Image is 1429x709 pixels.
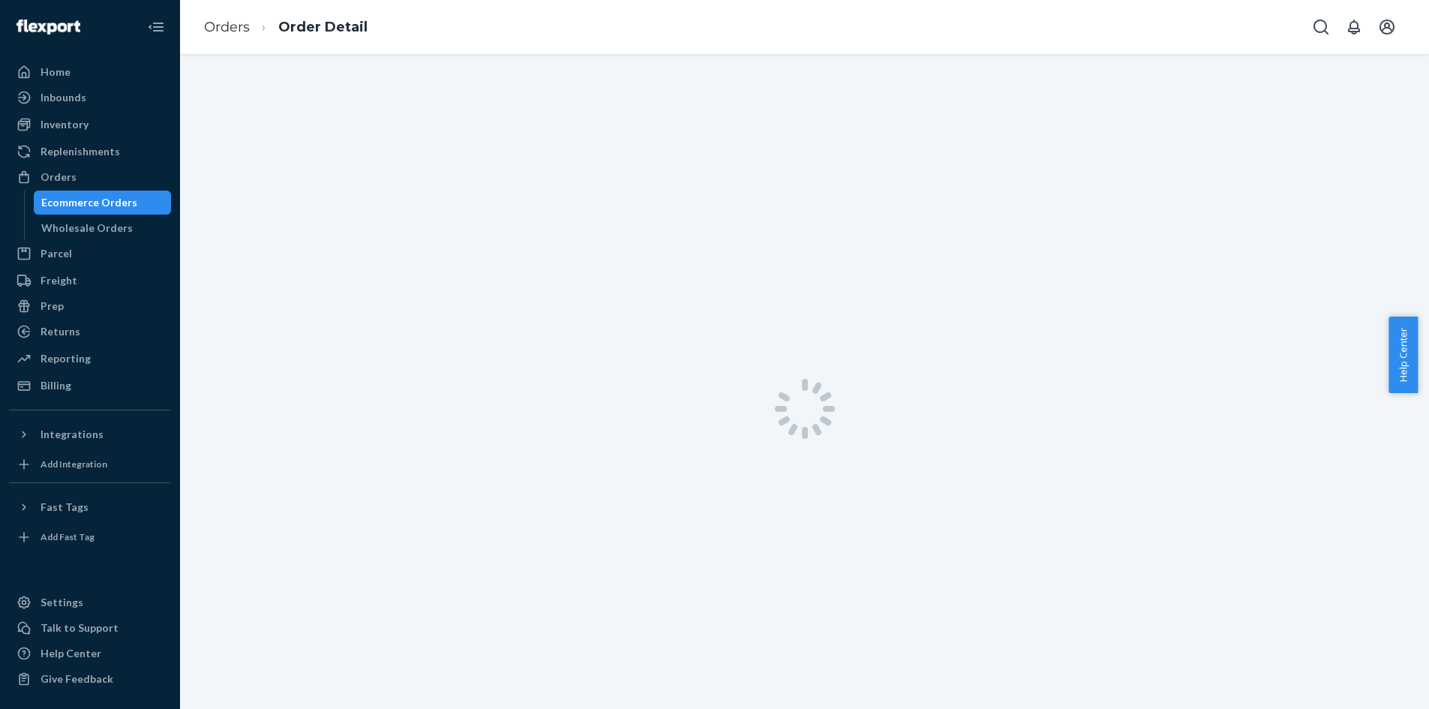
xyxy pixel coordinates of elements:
div: Prep [41,299,64,314]
a: Replenishments [9,140,171,164]
a: Returns [9,320,171,344]
div: Home [41,65,71,80]
img: Flexport logo [17,20,80,35]
div: Replenishments [41,144,120,159]
button: Give Feedback [9,667,171,691]
a: Reporting [9,347,171,371]
a: Help Center [9,641,171,665]
button: Fast Tags [9,495,171,519]
button: Open Search Box [1306,12,1336,42]
a: Add Integration [9,452,171,476]
button: Open account menu [1372,12,1402,42]
div: Wholesale Orders [41,221,133,236]
div: Reporting [41,351,91,366]
button: Integrations [9,422,171,446]
a: Home [9,60,171,84]
div: Talk to Support [41,620,119,635]
a: Inbounds [9,86,171,110]
div: Freight [41,273,77,288]
div: Add Fast Tag [41,530,95,543]
div: Parcel [41,246,72,261]
a: Parcel [9,242,171,266]
ol: breadcrumbs [192,5,380,50]
div: Settings [41,595,83,610]
button: Help Center [1388,317,1418,393]
div: Add Integration [41,458,107,470]
button: Open notifications [1339,12,1369,42]
div: Help Center [41,646,101,661]
div: Integrations [41,427,104,442]
div: Give Feedback [41,671,113,686]
div: Orders [41,170,77,185]
button: Close Navigation [141,12,171,42]
button: Talk to Support [9,616,171,640]
a: Freight [9,269,171,293]
a: Ecommerce Orders [34,191,172,215]
div: Fast Tags [41,500,89,515]
div: Inbounds [41,90,86,105]
a: Settings [9,590,171,614]
a: Orders [9,165,171,189]
div: Inventory [41,117,89,132]
a: Wholesale Orders [34,216,172,240]
a: Add Fast Tag [9,525,171,549]
div: Billing [41,378,71,393]
a: Billing [9,374,171,398]
a: Inventory [9,113,171,137]
a: Prep [9,294,171,318]
div: Returns [41,324,80,339]
a: Orders [204,19,250,35]
a: Order Detail [278,19,368,35]
div: Ecommerce Orders [41,195,137,210]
